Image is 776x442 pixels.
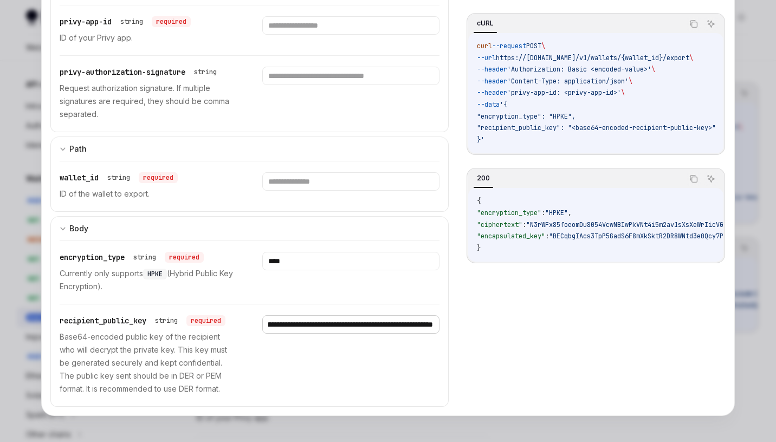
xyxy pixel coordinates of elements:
span: 'Authorization: Basic <encoded-value>' [507,65,651,74]
span: wallet_id [60,173,99,183]
span: } [477,244,481,252]
span: "recipient_public_key": "<base64-encoded-recipient-public-key>" [477,123,716,132]
span: 'privy-app-id: <privy-app-id>' [507,88,621,97]
p: Request authorization signature. If multiple signatures are required, they should be comma separa... [60,82,236,121]
div: privy-app-id [60,16,191,27]
div: string [155,316,178,325]
span: : [541,209,545,217]
div: required [139,172,178,183]
div: 200 [474,172,493,185]
p: Base64-encoded public key of the recipient who will decrypt the private key. This key must be gen... [60,330,236,395]
span: \ [689,54,693,62]
span: privy-app-id [60,17,112,27]
span: "encryption_type": "HPKE", [477,112,575,121]
div: cURL [474,17,497,30]
div: required [165,252,204,263]
span: HPKE [147,270,163,278]
div: Body [69,222,88,235]
span: --request [492,42,526,50]
span: , [568,209,572,217]
span: --header [477,65,507,74]
span: privy-authorization-signature [60,67,185,77]
p: ID of your Privy app. [60,31,236,44]
span: "ciphertext" [477,220,522,229]
div: string [120,17,143,26]
div: Path [69,142,87,155]
span: { [477,197,481,205]
span: '{ [500,100,507,109]
button: Ask AI [704,17,718,31]
div: required [152,16,191,27]
div: encryption_type [60,252,204,263]
div: required [186,315,225,326]
span: }' [477,135,484,144]
div: wallet_id [60,172,178,183]
div: string [107,173,130,182]
div: recipient_public_key [60,315,225,326]
span: --url [477,54,496,62]
span: : [545,232,549,240]
span: --header [477,77,507,86]
div: string [133,253,156,262]
span: --header [477,88,507,97]
span: "encryption_type" [477,209,541,217]
span: curl [477,42,492,50]
span: \ [629,77,632,86]
p: Currently only supports (Hybrid Public Key Encryption). [60,267,236,293]
button: expand input section [50,136,449,161]
button: Ask AI [704,172,718,186]
span: recipient_public_key [60,316,146,326]
p: ID of the wallet to export. [60,187,236,200]
span: \ [541,42,545,50]
div: privy-authorization-signature [60,67,221,77]
button: expand input section [50,216,449,240]
span: POST [526,42,541,50]
span: --data [477,100,500,109]
span: \ [651,65,655,74]
span: "encapsulated_key" [477,232,545,240]
span: 'Content-Type: application/json' [507,77,629,86]
span: encryption_type [60,252,125,262]
span: : [522,220,526,229]
span: \ [621,88,625,97]
div: string [194,68,217,76]
button: Copy the contents from the code block [687,17,701,31]
button: Copy the contents from the code block [687,172,701,186]
span: https://[DOMAIN_NAME]/v1/wallets/{wallet_id}/export [496,54,689,62]
span: "HPKE" [545,209,568,217]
